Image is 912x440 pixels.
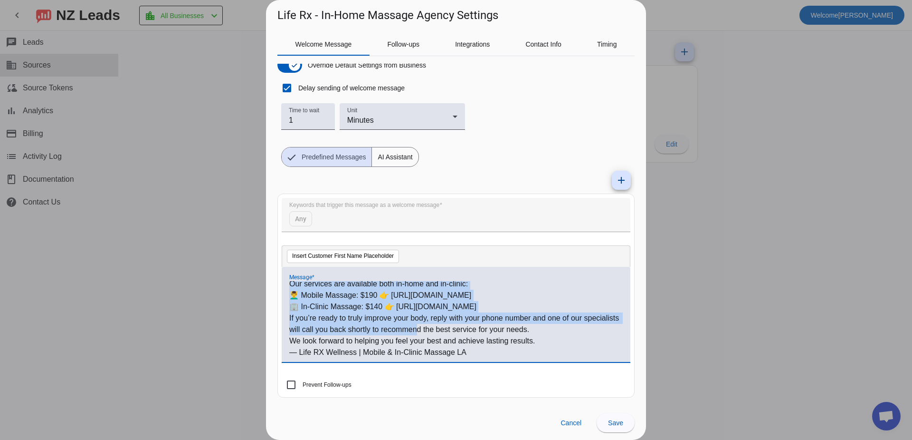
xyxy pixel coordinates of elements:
[560,419,581,427] span: Cancel
[347,116,374,124] span: Minutes
[455,41,490,48] span: Integrations
[289,202,439,208] mat-label: Keywords that trigger this message as a welcome message
[277,8,498,23] h1: Life Rx - In-Home Massage Agency Settings
[597,41,617,48] span: Timing
[616,175,627,186] mat-icon: add
[347,108,357,114] mat-label: Unit
[295,41,352,48] span: Welcome Message
[296,83,405,93] label: Delay sending of welcome message
[608,419,623,427] span: Save
[289,290,623,301] p: 💆‍♂️ Mobile Massage: $190 👉 [URL][DOMAIN_NAME]
[387,41,419,48] span: Follow-ups
[372,147,418,166] span: AI Assistant
[289,335,623,347] p: We look forward to helping you feel your best and achieve lasting results.
[289,347,623,358] p: — Life RX Wellness | Mobile & In-Clinic Massage LA
[553,413,589,432] button: Cancel
[287,250,399,263] button: Insert Customer First Name Placeholder
[597,413,635,432] button: Save
[289,108,319,114] mat-label: Time to wait
[289,301,623,313] p: 🏢 In-Clinic Massage: $140 👉 [URL][DOMAIN_NAME]
[289,278,623,290] p: Our services are available both in-home and in-clinic:
[301,380,351,390] label: Prevent Follow-ups
[306,60,426,70] label: Override Default Settings from Business
[525,41,561,48] span: Contact Info
[289,313,623,335] p: If you’re ready to truly improve your body, reply with your phone number and one of our specialis...
[296,147,371,166] span: Predefined Messages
